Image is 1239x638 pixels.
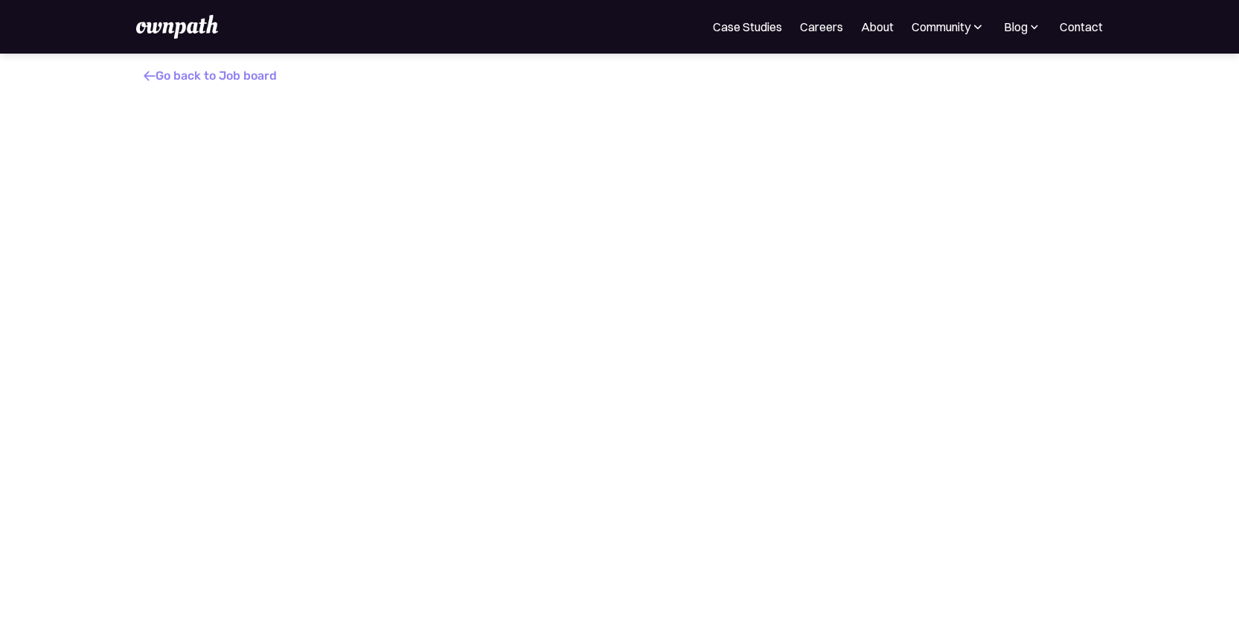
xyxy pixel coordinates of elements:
[713,18,782,36] a: Case Studies
[1003,18,1042,36] div: Blog
[1004,18,1028,36] div: Blog
[1060,18,1103,36] a: Contact
[144,68,156,83] span: 
[144,68,277,83] a: Go back to Job board
[800,18,843,36] a: Careers
[912,18,970,36] div: Community
[861,18,894,36] a: About
[912,18,985,36] div: Community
